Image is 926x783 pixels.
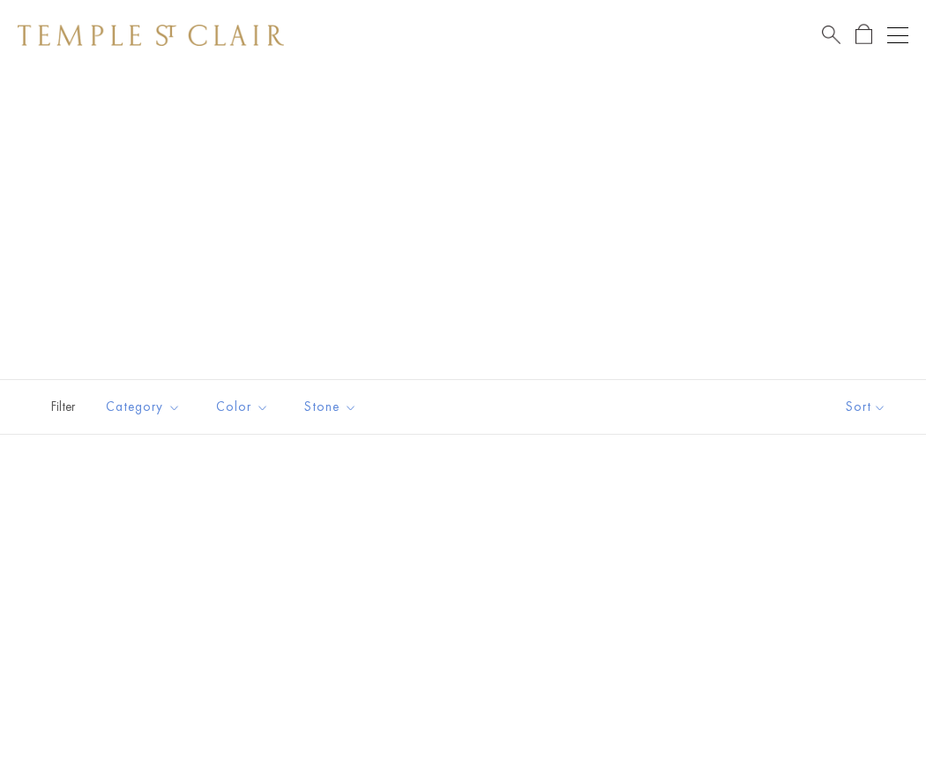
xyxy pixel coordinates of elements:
[97,396,194,418] span: Category
[855,24,872,46] a: Open Shopping Bag
[806,380,926,434] button: Show sort by
[295,396,370,418] span: Stone
[822,24,840,46] a: Search
[291,387,370,427] button: Stone
[203,387,282,427] button: Color
[887,25,908,46] button: Open navigation
[18,25,284,46] img: Temple St. Clair
[207,396,282,418] span: Color
[93,387,194,427] button: Category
